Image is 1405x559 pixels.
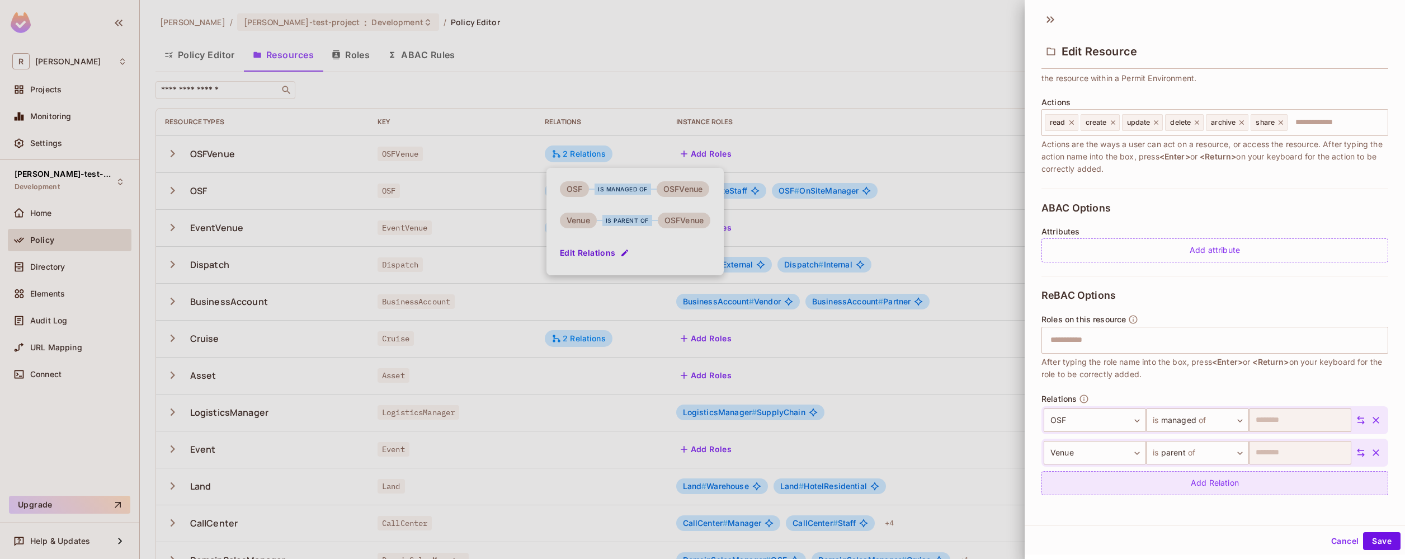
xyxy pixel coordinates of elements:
[1170,118,1191,127] span: delete
[1186,444,1195,462] span: of
[1153,411,1161,429] span: is
[1146,441,1248,464] div: parent
[1153,444,1161,462] span: is
[1122,114,1163,131] div: update
[1252,357,1289,367] span: <Return>
[1251,114,1288,131] div: share
[1206,114,1248,131] div: archive
[1127,118,1151,127] span: update
[1146,408,1248,432] div: managed
[1200,152,1236,161] span: <Return>
[1081,114,1120,131] div: create
[1044,408,1146,432] div: OSF
[1041,394,1077,403] span: Relations
[1327,532,1363,550] button: Cancel
[1062,45,1137,58] span: Edit Resource
[1196,411,1206,429] span: of
[1041,138,1388,175] span: Actions are the ways a user can act on a resource, or access the resource. After typing the actio...
[1086,118,1107,127] span: create
[1041,471,1388,495] div: Add Relation
[1159,152,1190,161] span: <Enter>
[1256,118,1275,127] span: share
[1041,98,1071,107] span: Actions
[1212,357,1243,367] span: <Enter>
[1041,315,1126,324] span: Roles on this resource
[1044,441,1146,464] div: Venue
[1211,118,1236,127] span: archive
[1165,114,1204,131] div: delete
[1363,532,1401,550] button: Save
[1050,118,1065,127] span: read
[1041,356,1388,381] span: After typing the role name into the box, press or on your keyboard for the role to be correctly a...
[1045,114,1078,131] div: read
[1041,203,1111,214] span: ABAC Options
[1041,227,1080,236] span: Attributes
[1041,290,1116,301] span: ReBAC Options
[1041,238,1388,262] div: Add attribute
